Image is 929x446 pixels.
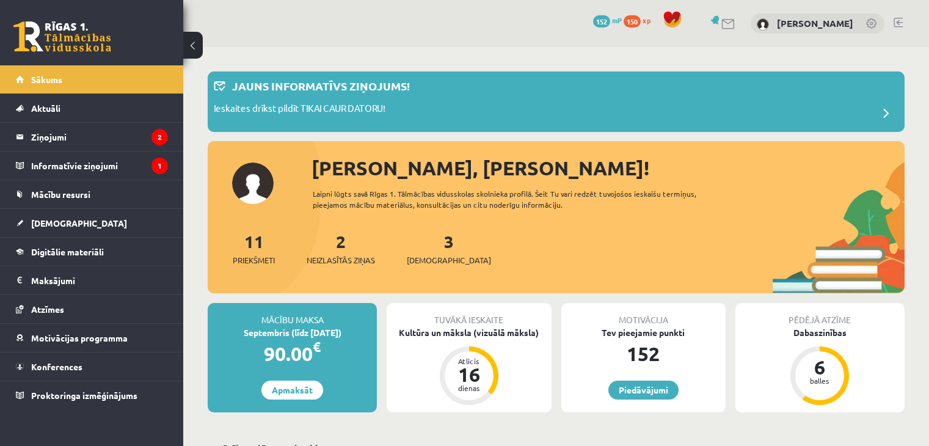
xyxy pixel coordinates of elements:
[16,266,168,294] a: Maksājumi
[31,74,62,85] span: Sākums
[233,254,275,266] span: Priekšmeti
[307,230,375,266] a: 2Neizlasītās ziņas
[311,153,905,183] div: [PERSON_NAME], [PERSON_NAME]!
[307,254,375,266] span: Neizlasītās ziņas
[735,326,905,407] a: Dabaszinības 6 balles
[16,65,168,93] a: Sākums
[16,123,168,151] a: Ziņojumi2
[31,103,60,114] span: Aktuāli
[16,152,168,180] a: Informatīvie ziņojumi1
[16,353,168,381] a: Konferences
[735,326,905,339] div: Dabaszinības
[561,326,726,339] div: Tev pieejamie punkti
[208,339,377,368] div: 90.00
[31,189,90,200] span: Mācību resursi
[612,15,622,25] span: mP
[407,254,491,266] span: [DEMOGRAPHIC_DATA]
[16,295,168,323] a: Atzīmes
[233,230,275,266] a: 11Priekšmeti
[16,180,168,208] a: Mācību resursi
[13,21,111,52] a: Rīgas 1. Tālmācības vidusskola
[31,246,104,257] span: Digitālie materiāli
[451,357,487,365] div: Atlicis
[31,332,128,343] span: Motivācijas programma
[31,390,137,401] span: Proktoringa izmēģinājums
[16,209,168,237] a: [DEMOGRAPHIC_DATA]
[624,15,641,27] span: 150
[31,152,168,180] legend: Informatīvie ziņojumi
[593,15,622,25] a: 152 mP
[777,17,853,29] a: [PERSON_NAME]
[387,326,551,407] a: Kultūra un māksla (vizuālā māksla) Atlicis 16 dienas
[313,338,321,356] span: €
[214,101,385,119] p: Ieskaites drīkst pildīt TIKAI CAUR DATORU!
[151,129,168,145] i: 2
[801,357,838,377] div: 6
[214,78,898,126] a: Jauns informatīvs ziņojums! Ieskaites drīkst pildīt TIKAI CAUR DATORU!
[561,303,726,326] div: Motivācija
[232,78,410,94] p: Jauns informatīvs ziņojums!
[16,381,168,409] a: Proktoringa izmēģinājums
[801,377,838,384] div: balles
[387,303,551,326] div: Tuvākā ieskaite
[16,324,168,352] a: Motivācijas programma
[208,326,377,339] div: Septembris (līdz [DATE])
[561,339,726,368] div: 152
[31,218,127,228] span: [DEMOGRAPHIC_DATA]
[208,303,377,326] div: Mācību maksa
[451,365,487,384] div: 16
[643,15,650,25] span: xp
[624,15,657,25] a: 150 xp
[31,361,82,372] span: Konferences
[608,381,679,400] a: Piedāvājumi
[16,94,168,122] a: Aktuāli
[593,15,610,27] span: 152
[735,303,905,326] div: Pēdējā atzīme
[387,326,551,339] div: Kultūra un māksla (vizuālā māksla)
[451,384,487,392] div: dienas
[16,238,168,266] a: Digitālie materiāli
[313,188,731,210] div: Laipni lūgts savā Rīgas 1. Tālmācības vidusskolas skolnieka profilā. Šeit Tu vari redzēt tuvojošo...
[151,158,168,174] i: 1
[757,18,769,31] img: Emīlija Zelča
[31,123,168,151] legend: Ziņojumi
[31,304,64,315] span: Atzīmes
[261,381,323,400] a: Apmaksāt
[31,266,168,294] legend: Maksājumi
[407,230,491,266] a: 3[DEMOGRAPHIC_DATA]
